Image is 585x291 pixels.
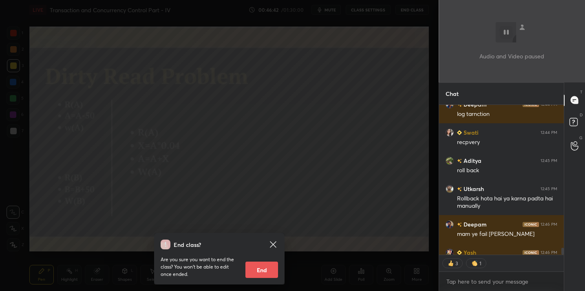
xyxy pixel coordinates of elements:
div: 12:45 PM [541,158,557,163]
div: 3 [455,260,458,267]
img: no-rating-badge.077c3623.svg [457,222,462,227]
div: mam ye fail [PERSON_NAME] [457,230,557,238]
div: roll back [457,167,557,175]
img: iconic-dark.1390631f.png [523,102,539,107]
img: no-rating-badge.077c3623.svg [457,187,462,191]
h6: Swati [462,128,479,137]
h4: End class? [174,240,201,249]
p: Chat [439,83,465,104]
img: Learner_Badge_beginner_1_8b307cf2a0.svg [457,250,462,255]
div: grid [439,105,564,255]
h6: Utkarsh [462,184,484,193]
div: 12:46 PM [541,222,557,227]
img: no-rating-badge.077c3623.svg [457,159,462,163]
img: 66a6bc99c3344c7b9294ad4575a668ea.40638439_3 [446,156,454,164]
div: 12:45 PM [541,186,557,191]
img: iconic-dark.1390631f.png [523,222,539,227]
div: 1 [479,260,482,267]
img: 3 [446,220,454,228]
img: iconic-dark.1390631f.png [523,250,539,255]
p: T [580,89,583,95]
div: 12:44 PM [541,102,557,107]
img: Learner_Badge_beginner_1_8b307cf2a0.svg [457,130,462,135]
p: G [579,135,583,141]
img: clapping_hands.png [470,259,479,267]
div: log tarnction [457,110,557,118]
p: Audio and Video paused [479,52,544,60]
div: 12:44 PM [541,130,557,135]
button: End [245,262,278,278]
img: b5a7167ece2a44f48a8e166495098948.jpg [446,248,454,256]
img: thumbs_up.png [447,259,455,267]
p: D [580,112,583,118]
img: c3dfd033df914328b2536ec6cb3dd120.jpg [446,128,454,136]
div: recpvery [457,138,557,147]
h6: Yash [462,248,476,257]
img: no-rating-badge.077c3623.svg [457,102,462,107]
p: Are you sure you want to end the class? You won’t be able to edit once ended. [161,256,239,278]
h6: Deepam [462,220,487,229]
img: 4458cf579253481b91748b22343ea8cb.jpg [446,184,454,193]
div: 12:46 PM [541,250,557,255]
h6: Aditya [462,156,481,165]
div: Rollback hota hai ya karna padta hai manually [457,195,557,210]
